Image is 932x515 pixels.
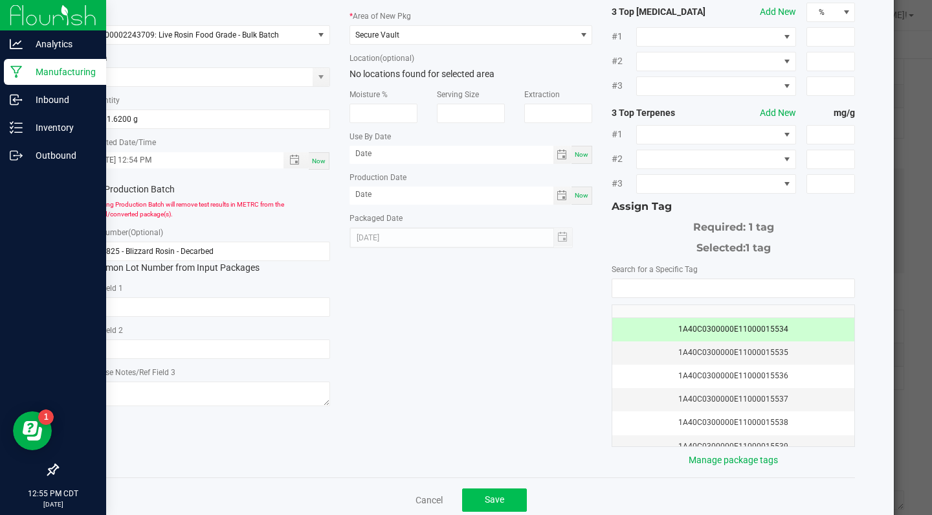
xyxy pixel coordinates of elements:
label: Area of New Pkg [353,10,411,22]
inline-svg: Manufacturing [10,65,23,78]
span: #2 [612,54,636,68]
span: Toggle popup [283,152,309,168]
strong: mg/g [806,106,855,120]
span: Toggle calendar [553,187,572,205]
label: Use By Date [349,131,391,143]
p: Analytics [23,36,100,52]
span: NO DATA FOUND [636,174,796,194]
div: 1A40C0300000E11000015535 [620,347,847,359]
div: 1A40C0300000E11000015537 [620,393,847,406]
span: #1 [612,30,636,43]
span: (Optional) [128,228,163,237]
span: #2 [612,152,636,166]
span: Save [485,494,504,505]
label: Created Date/Time [90,137,156,148]
label: Packaged Date [349,212,403,224]
label: Production Date [349,172,406,183]
input: Created Datetime [87,152,270,168]
span: NO DATA FOUND [636,27,796,47]
div: 1A40C0300000E11000015539 [620,441,847,453]
input: Date [349,146,553,162]
span: (optional) [380,54,414,63]
button: Save [462,488,527,512]
span: Toggle calendar [553,146,572,164]
div: Common Lot Number from Input Packages [87,242,330,275]
input: NO DATA FOUND [612,279,854,297]
span: No locations found for selected area [349,69,494,79]
span: #3 [612,177,636,190]
span: Checking Production Batch will remove test results in METRC from the created/converted package(s). [87,201,284,218]
p: [DATE] [6,499,100,509]
span: NO DATA FOUND [636,76,796,96]
button: Add New [760,106,796,120]
span: Now [312,157,326,165]
span: Secure Vault [355,30,399,40]
label: Moisture % [349,89,388,100]
p: Outbound [23,148,100,163]
label: Search for a Specific Tag [612,264,698,275]
span: NO DATA FOUND [636,52,796,71]
inline-svg: Outbound [10,149,23,162]
a: Manage package tags [689,455,778,465]
div: Selected: [612,235,855,256]
p: Manufacturing [23,64,100,80]
div: Assign Tag [612,199,855,214]
inline-svg: Analytics [10,38,23,51]
strong: 3 Top Terpenes [612,106,709,120]
a: Cancel [416,494,443,507]
span: NO DATA FOUND [636,150,796,169]
inline-svg: Inbound [10,93,23,106]
span: #3 [612,79,636,93]
div: 1A40C0300000E11000015536 [620,370,847,382]
span: #1 [612,128,636,141]
label: Location [349,52,414,64]
label: Release Notes/Ref Field 3 [87,367,175,378]
span: M00002243709: Live Rosin Food Grade - Bulk Batch [87,26,313,44]
span: NO DATA FOUND [636,125,796,144]
input: Date [349,187,553,203]
label: Serving Size [437,89,479,100]
div: Required: 1 tag [612,214,855,235]
span: Now [575,192,588,199]
p: Inbound [23,92,100,108]
p: Inventory [23,120,100,135]
p: 12:55 PM CDT [6,488,100,499]
span: 1 tag [746,242,771,254]
span: % [807,3,838,21]
iframe: Resource center unread badge [38,409,54,425]
label: Lot Number [87,227,163,238]
span: Now [575,151,588,158]
div: 1A40C0300000E11000015534 [620,323,847,336]
strong: 3 Top [MEDICAL_DATA] [612,5,709,19]
div: 1A40C0300000E11000015538 [620,417,847,429]
label: Production Batch [87,183,199,196]
inline-svg: Inventory [10,121,23,134]
iframe: Resource center [13,411,52,450]
button: Add New [760,5,796,19]
label: Extraction [524,89,560,100]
